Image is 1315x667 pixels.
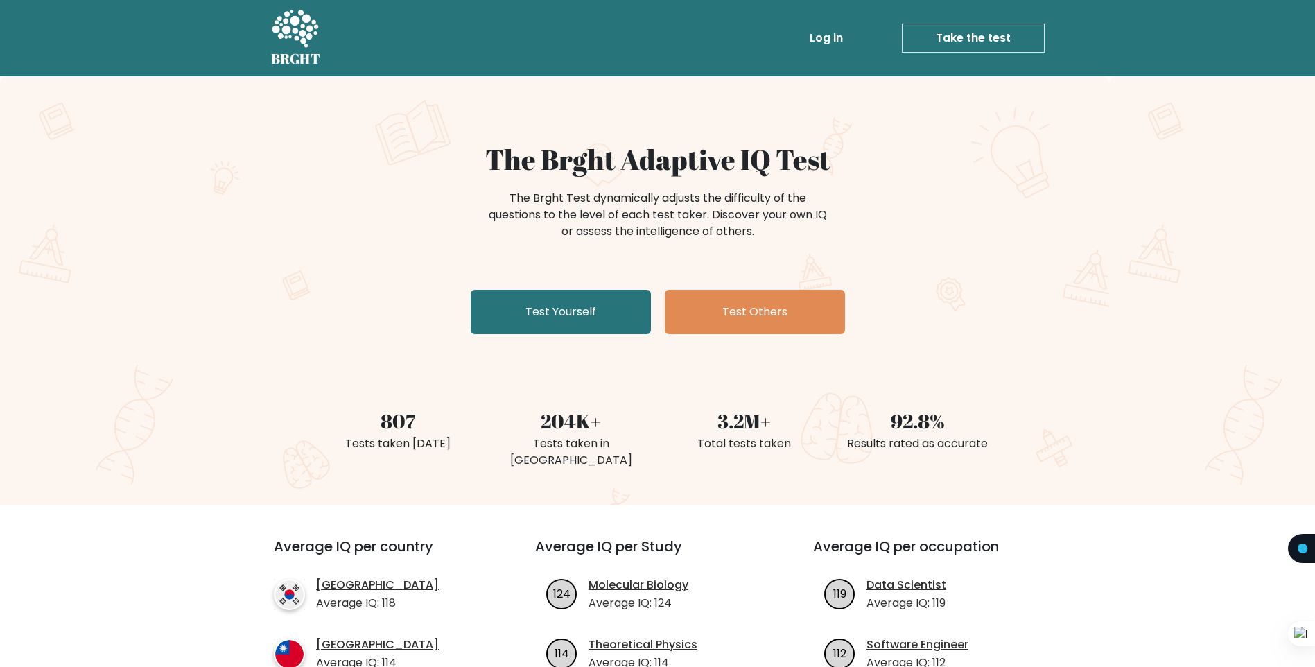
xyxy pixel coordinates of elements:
h1: The Brght Adaptive IQ Test [320,143,996,176]
a: [GEOGRAPHIC_DATA] [316,636,439,653]
text: 114 [555,645,569,661]
img: country [274,579,305,610]
text: 112 [833,645,846,661]
div: Results rated as accurate [839,435,996,452]
p: Average IQ: 118 [316,595,439,612]
div: 807 [320,406,476,435]
div: 3.2M+ [666,406,823,435]
p: Average IQ: 124 [589,595,688,612]
h3: Average IQ per occupation [813,538,1058,571]
h3: Average IQ per Study [535,538,780,571]
div: 204K+ [493,406,650,435]
a: [GEOGRAPHIC_DATA] [316,577,439,594]
div: The Brght Test dynamically adjusts the difficulty of the questions to the level of each test take... [485,190,831,240]
text: 124 [553,585,571,601]
h3: Average IQ per country [274,538,485,571]
a: Take the test [902,24,1045,53]
h5: BRGHT [271,51,321,67]
a: Data Scientist [866,577,946,594]
div: Total tests taken [666,435,823,452]
a: BRGHT [271,6,321,71]
p: Average IQ: 119 [866,595,946,612]
div: 92.8% [839,406,996,435]
a: Test Yourself [471,290,651,334]
a: Test Others [665,290,845,334]
a: Molecular Biology [589,577,688,594]
text: 119 [833,585,846,601]
a: Theoretical Physics [589,636,697,653]
a: Log in [804,24,848,52]
div: Tests taken [DATE] [320,435,476,452]
a: Software Engineer [866,636,968,653]
div: Tests taken in [GEOGRAPHIC_DATA] [493,435,650,469]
